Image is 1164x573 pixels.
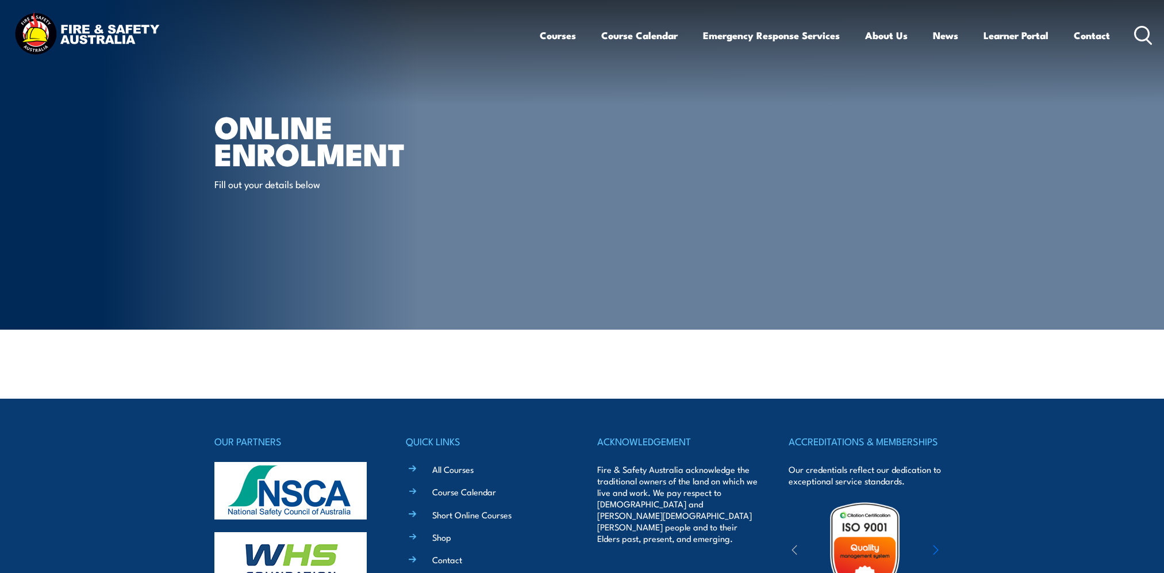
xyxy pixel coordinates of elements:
[432,531,451,543] a: Shop
[703,20,840,51] a: Emergency Response Services
[1074,20,1110,51] a: Contact
[789,433,950,449] h4: ACCREDITATIONS & MEMBERSHIPS
[540,20,576,51] a: Courses
[432,486,496,498] a: Course Calendar
[406,433,567,449] h4: QUICK LINKS
[597,464,758,544] p: Fire & Safety Australia acknowledge the traditional owners of the land on which we live and work....
[984,20,1048,51] a: Learner Portal
[933,20,958,51] a: News
[214,177,424,190] p: Fill out your details below
[432,463,474,475] a: All Courses
[432,509,512,521] a: Short Online Courses
[916,532,1016,571] img: ewpa-logo
[432,553,462,566] a: Contact
[789,464,950,487] p: Our credentials reflect our dedication to exceptional service standards.
[214,462,367,519] img: nsca-logo-footer
[597,433,758,449] h4: ACKNOWLEDGEMENT
[865,20,908,51] a: About Us
[214,433,375,449] h4: OUR PARTNERS
[601,20,678,51] a: Course Calendar
[214,113,498,166] h1: Online Enrolment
